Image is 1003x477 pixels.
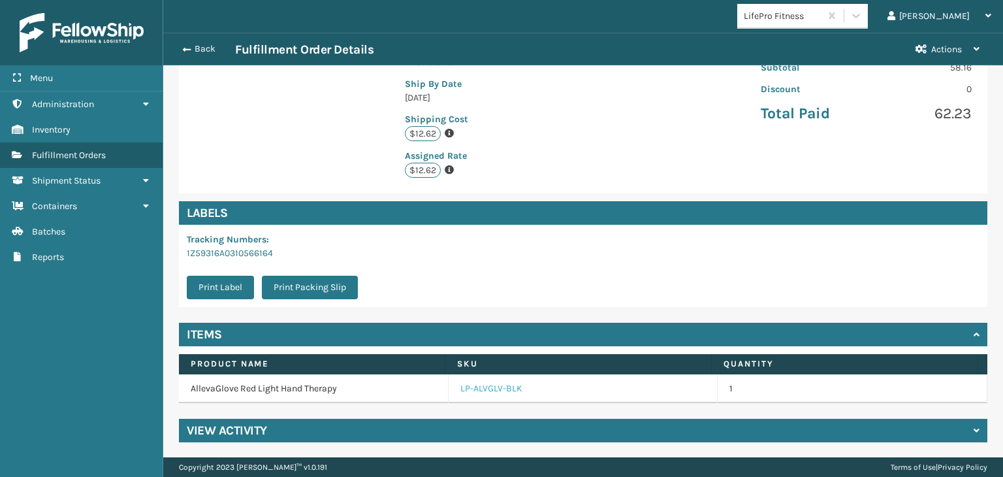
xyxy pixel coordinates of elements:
span: Batches [32,226,65,237]
span: Shipment Status [32,175,101,186]
p: 0 [874,82,972,96]
p: $12.62 [405,163,441,178]
h4: Labels [179,201,987,225]
p: 62.23 [874,104,972,123]
span: Menu [30,73,53,84]
span: Fulfillment Orders [32,150,106,161]
a: Terms of Use [891,463,936,472]
h4: Items [187,327,222,342]
p: Ship By Date [405,77,577,91]
span: Actions [931,44,962,55]
span: Reports [32,252,64,263]
td: 1 [718,374,987,403]
button: Print Label [187,276,254,299]
label: Product Name [191,358,433,370]
p: Copyright 2023 [PERSON_NAME]™ v 1.0.191 [179,457,327,477]
p: [DATE] [405,91,577,105]
label: Quantity [724,358,966,370]
img: logo [20,13,144,52]
div: LifePro Fitness [744,9,821,23]
p: Discount [761,82,859,96]
span: Tracking Numbers : [187,234,269,245]
a: Privacy Policy [938,463,987,472]
button: Print Packing Slip [262,276,358,299]
p: $12.62 [405,126,441,141]
span: Inventory [32,124,71,135]
button: Actions [904,33,991,65]
p: Subtotal [761,61,859,74]
p: Shipping Cost [405,112,577,126]
span: Containers [32,201,77,212]
a: LP-ALVGLV-BLK [460,382,522,395]
span: Administration [32,99,94,110]
h3: Fulfillment Order Details [235,42,374,58]
button: Back [175,43,235,55]
div: | [891,457,987,477]
p: Total Paid [761,104,859,123]
label: SKU [457,358,699,370]
p: 58.16 [874,61,972,74]
p: Assigned Rate [405,149,577,163]
h4: View Activity [187,423,267,438]
a: 1Z59316A0310566164 [187,248,273,259]
td: AllevaGlove Red Light Hand Therapy [179,374,449,403]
